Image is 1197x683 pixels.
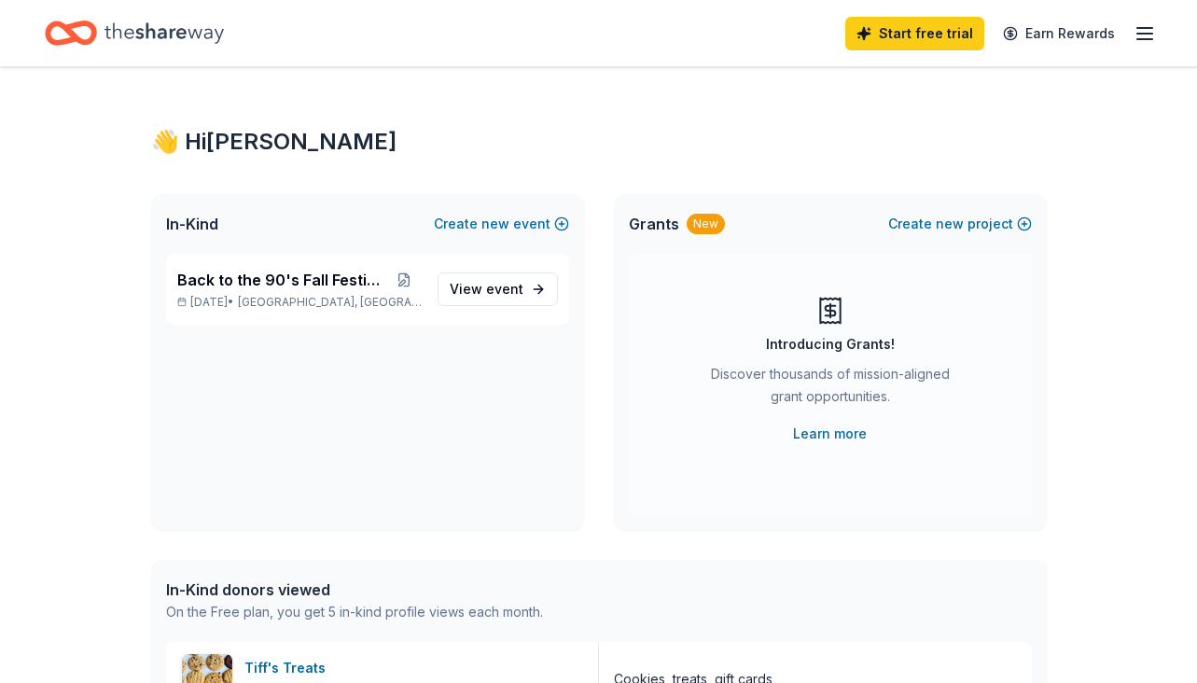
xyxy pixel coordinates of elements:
[888,213,1032,235] button: Createnewproject
[629,213,679,235] span: Grants
[177,295,423,310] p: [DATE] •
[687,214,725,234] div: New
[45,11,224,55] a: Home
[238,295,422,310] span: [GEOGRAPHIC_DATA], [GEOGRAPHIC_DATA]
[177,269,385,291] span: Back to the 90's Fall Festival
[166,213,218,235] span: In-Kind
[450,278,523,300] span: View
[244,657,333,679] div: Tiff's Treats
[845,17,984,50] a: Start free trial
[481,213,509,235] span: new
[151,127,1047,157] div: 👋 Hi [PERSON_NAME]
[434,213,569,235] button: Createnewevent
[703,363,957,415] div: Discover thousands of mission-aligned grant opportunities.
[438,272,558,306] a: View event
[166,601,543,623] div: On the Free plan, you get 5 in-kind profile views each month.
[166,578,543,601] div: In-Kind donors viewed
[936,213,964,235] span: new
[486,281,523,297] span: event
[992,17,1126,50] a: Earn Rewards
[766,333,895,355] div: Introducing Grants!
[793,423,867,445] a: Learn more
